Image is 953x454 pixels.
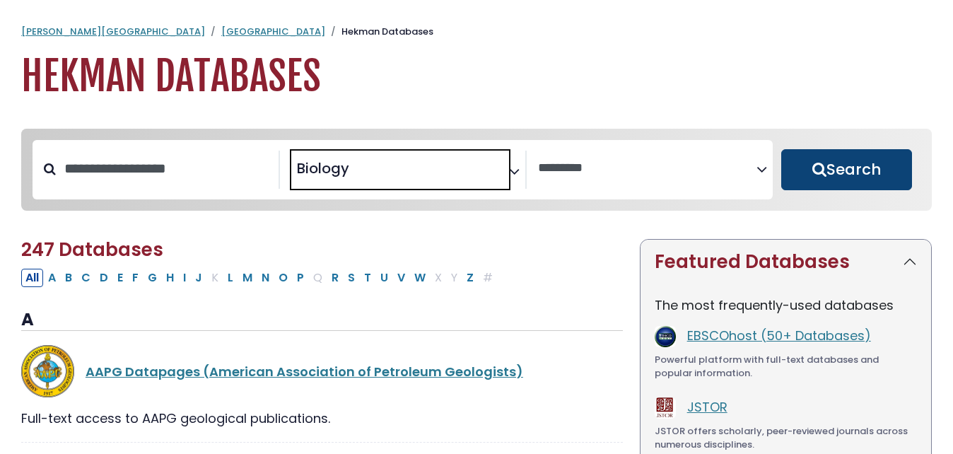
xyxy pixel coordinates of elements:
[393,269,409,287] button: Filter Results V
[162,269,178,287] button: Filter Results H
[113,269,127,287] button: Filter Results E
[144,269,161,287] button: Filter Results G
[462,269,478,287] button: Filter Results Z
[257,269,274,287] button: Filter Results N
[21,129,932,211] nav: Search filters
[325,25,433,39] li: Hekman Databases
[86,363,523,380] a: AAPG Datapages (American Association of Petroleum Geologists)
[687,327,871,344] a: EBSCOhost (50+ Databases)
[344,269,359,287] button: Filter Results S
[376,269,392,287] button: Filter Results U
[21,25,932,39] nav: breadcrumb
[128,269,143,287] button: Filter Results F
[655,424,917,452] div: JSTOR offers scholarly, peer-reviewed journals across numerous disciplines.
[77,269,95,287] button: Filter Results C
[95,269,112,287] button: Filter Results D
[191,269,206,287] button: Filter Results J
[21,409,623,428] div: Full-text access to AAPG geological publications.
[61,269,76,287] button: Filter Results B
[221,25,325,38] a: [GEOGRAPHIC_DATA]
[291,158,349,179] li: Biology
[410,269,430,287] button: Filter Results W
[538,161,756,176] textarea: Search
[21,237,163,262] span: 247 Databases
[21,53,932,100] h1: Hekman Databases
[655,296,917,315] p: The most frequently-used databases
[352,165,362,180] textarea: Search
[179,269,190,287] button: Filter Results I
[21,25,205,38] a: [PERSON_NAME][GEOGRAPHIC_DATA]
[297,158,349,179] span: Biology
[641,240,931,284] button: Featured Databases
[21,310,623,331] h3: A
[21,269,43,287] button: All
[655,353,917,380] div: Powerful platform with full-text databases and popular information.
[238,269,257,287] button: Filter Results M
[360,269,375,287] button: Filter Results T
[293,269,308,287] button: Filter Results P
[274,269,292,287] button: Filter Results O
[223,269,238,287] button: Filter Results L
[687,398,727,416] a: JSTOR
[781,149,912,190] button: Submit for Search Results
[21,268,498,286] div: Alpha-list to filter by first letter of database name
[56,157,279,180] input: Search database by title or keyword
[44,269,60,287] button: Filter Results A
[327,269,343,287] button: Filter Results R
